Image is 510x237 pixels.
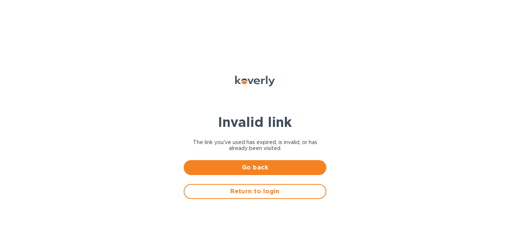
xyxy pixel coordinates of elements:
[235,76,275,86] img: Koverly
[190,187,320,196] span: Return to login
[190,163,320,172] span: Go back
[184,139,326,151] span: The link you've used has expired, is invalid, or has already been visited.
[184,184,326,199] button: Return to login
[218,114,292,130] b: Invalid link
[184,160,326,175] button: Go back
